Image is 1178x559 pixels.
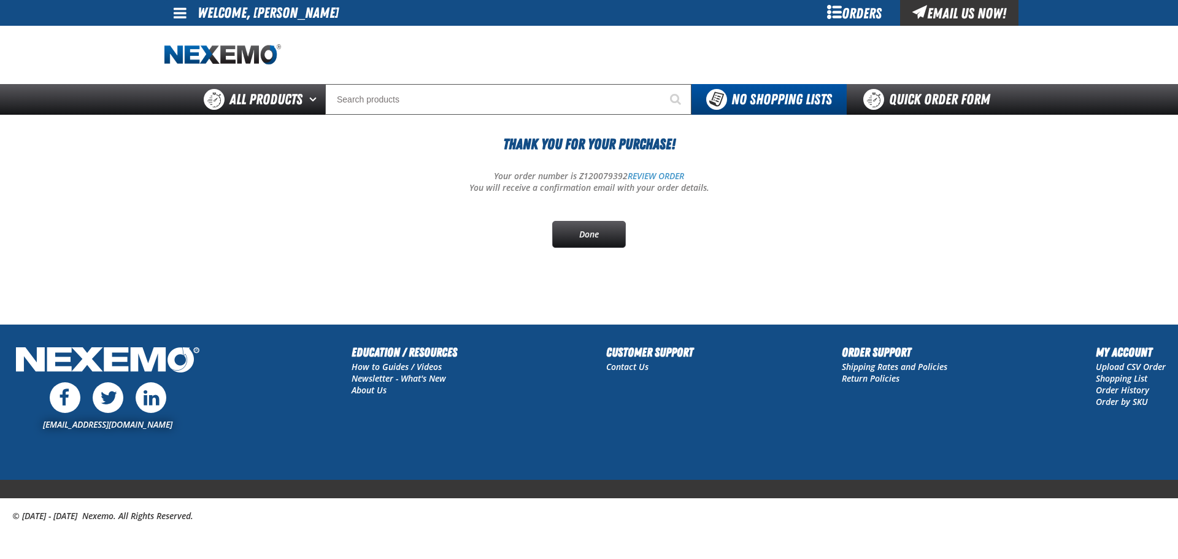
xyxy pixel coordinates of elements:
[661,84,691,115] button: Start Searching
[842,361,947,372] a: Shipping Rates and Policies
[325,84,691,115] input: Search
[1096,343,1166,361] h2: My Account
[628,170,684,182] a: REVIEW ORDER
[164,133,1014,155] h1: Thank You For Your Purchase!
[691,84,847,115] button: You do not have available Shopping Lists. Open to Create a New List
[229,88,302,110] span: All Products
[1096,384,1149,396] a: Order History
[606,361,649,372] a: Contact Us
[1096,361,1166,372] a: Upload CSV Order
[606,343,693,361] h2: Customer Support
[164,44,281,66] a: Home
[43,418,172,430] a: [EMAIL_ADDRESS][DOMAIN_NAME]
[352,372,446,384] a: Newsletter - What's New
[352,361,442,372] a: How to Guides / Videos
[842,372,899,384] a: Return Policies
[12,343,203,379] img: Nexemo Logo
[305,84,325,115] button: Open All Products pages
[1096,372,1147,384] a: Shopping List
[731,91,832,108] span: No Shopping Lists
[847,84,1013,115] a: Quick Order Form
[352,384,387,396] a: About Us
[1096,396,1148,407] a: Order by SKU
[842,343,947,361] h2: Order Support
[352,343,457,361] h2: Education / Resources
[552,221,626,248] a: Done
[164,182,1014,194] p: You will receive a confirmation email with your order details.
[164,171,1014,182] p: Your order number is Z120079392
[164,44,281,66] img: Nexemo logo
